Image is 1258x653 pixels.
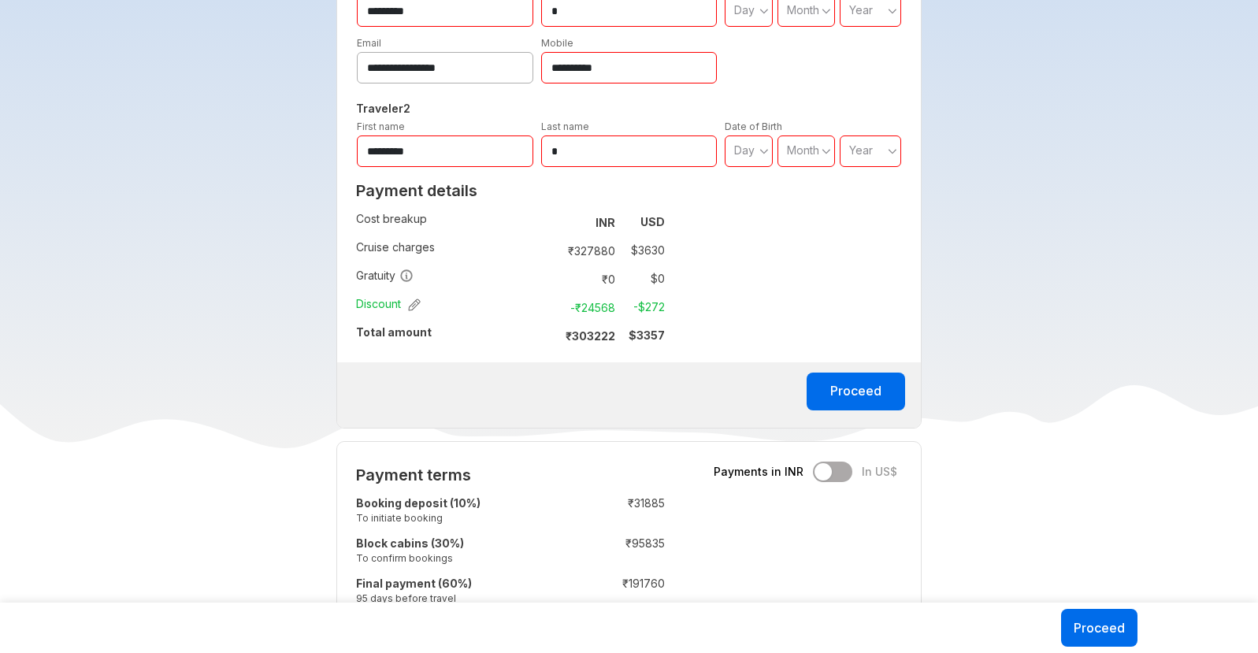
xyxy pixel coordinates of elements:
strong: Total amount [356,325,432,339]
h2: Payment terms [356,466,665,484]
small: To confirm bookings [356,551,563,565]
strong: Final payment (60%) [356,577,472,590]
label: Last name [541,121,589,132]
span: Gratuity [356,268,414,284]
td: -$ 272 [622,296,665,318]
td: ₹ 95835 [571,532,665,573]
small: To initiate booking [356,511,563,525]
svg: angle down [759,143,769,159]
button: Proceed [807,373,905,410]
span: Year [849,3,873,17]
small: 95 days before travel [356,592,563,605]
span: Year [849,143,873,157]
svg: angle down [888,143,897,159]
td: : [548,208,555,236]
td: -₹ 24568 [555,296,622,318]
span: Month [787,3,819,17]
h5: Traveler 2 [353,99,905,118]
strong: INR [596,216,615,229]
strong: ₹ 303222 [566,329,615,343]
td: : [548,321,555,350]
td: : [548,293,555,321]
strong: $ 3357 [629,328,665,342]
svg: angle down [759,3,769,19]
strong: USD [640,215,665,228]
svg: angle down [822,3,831,19]
td: : [563,532,571,573]
td: $ 3630 [622,239,665,262]
label: Date of Birth [725,121,782,132]
strong: Booking deposit (10%) [356,496,481,510]
button: Proceed [1061,609,1137,647]
span: Day [734,143,755,157]
h2: Payment details [356,181,665,200]
td: : [563,573,571,613]
span: Month [787,143,819,157]
td: ₹ 0 [555,268,622,290]
span: Day [734,3,755,17]
td: Cost breakup [356,208,548,236]
td: $ 0 [622,268,665,290]
td: : [548,265,555,293]
td: ₹ 327880 [555,239,622,262]
td: Cruise charges [356,236,548,265]
label: Email [357,37,381,49]
strong: Block cabins (30%) [356,536,464,550]
td: ₹ 191760 [571,573,665,613]
span: In US$ [862,464,897,480]
label: Mobile [541,37,573,49]
span: Payments in INR [714,464,803,480]
td: : [548,236,555,265]
span: Discount [356,296,421,312]
td: : [563,492,571,532]
svg: angle down [822,143,831,159]
label: First name [357,121,405,132]
svg: angle down [888,3,897,19]
td: ₹ 31885 [571,492,665,532]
